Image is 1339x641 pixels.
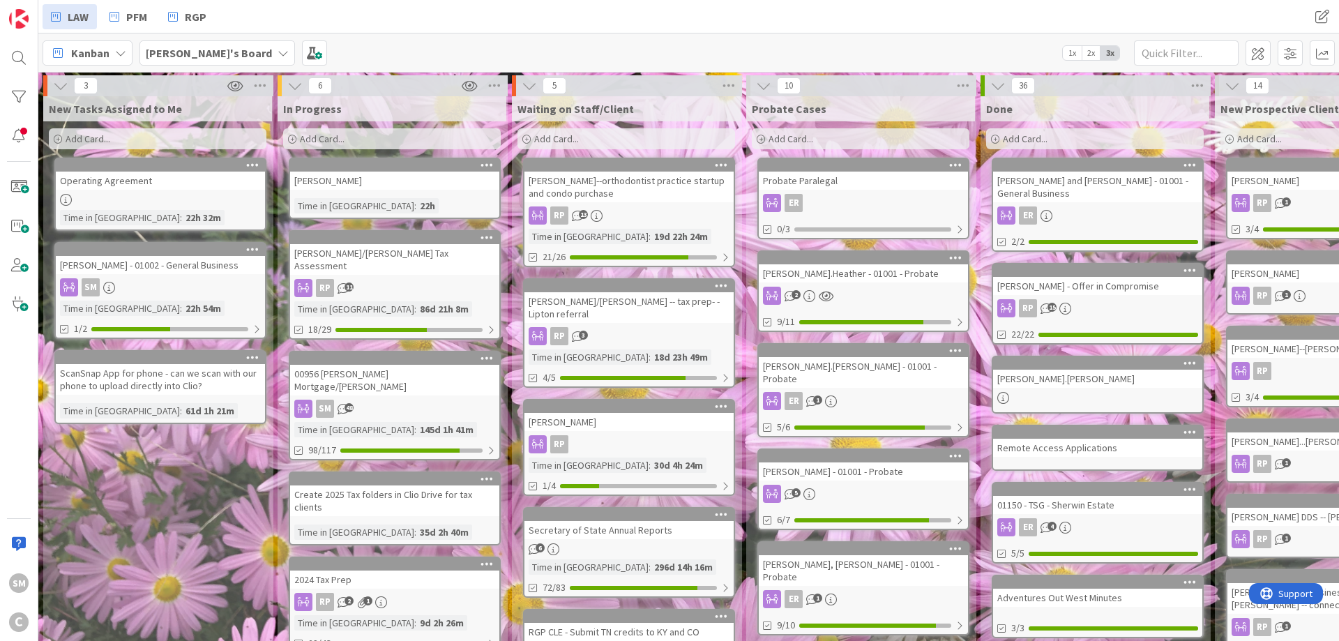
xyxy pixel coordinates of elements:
span: : [414,525,416,540]
div: 2024 Tax Prep [290,571,499,589]
span: Add Card... [534,133,579,145]
span: 9/11 [777,315,795,329]
div: 296d 14h 16m [651,559,716,575]
div: ER [759,590,968,608]
span: 5/5 [1011,546,1024,561]
div: RP [524,327,734,345]
span: : [414,301,416,317]
a: [PERSON_NAME] - 01001 - Probate6/7 [757,448,969,530]
a: [PERSON_NAME] - Offer in CompromiseRP22/22 [992,263,1204,345]
div: RP [1253,194,1271,212]
span: : [180,301,182,316]
a: 00956 [PERSON_NAME] Mortgage/[PERSON_NAME]SMTime in [GEOGRAPHIC_DATA]:145d 1h 41m98/117 [289,351,501,460]
div: [PERSON_NAME]/[PERSON_NAME] -- tax prep- - Lipton referral [524,280,734,323]
div: 01150 - TSG - Sherwin Estate [993,483,1202,514]
input: Quick Filter... [1134,40,1239,66]
div: [PERSON_NAME].[PERSON_NAME] [993,370,1202,388]
div: RP [1253,530,1271,548]
div: ER [785,194,803,212]
a: RGP [160,4,215,29]
div: Probate Paralegal [759,172,968,190]
div: RP [1253,618,1271,636]
div: RP [524,206,734,225]
span: Add Card... [1003,133,1047,145]
div: ER [993,206,1202,225]
span: Probate Cases [752,102,826,116]
div: [PERSON_NAME] [290,159,499,190]
div: SM [316,400,334,418]
span: : [414,422,416,437]
div: [PERSON_NAME].Heather - 01001 - Probate [759,252,968,282]
div: RP [550,435,568,453]
div: Time in [GEOGRAPHIC_DATA] [60,403,180,418]
div: RP [1253,287,1271,305]
span: : [180,403,182,418]
div: 86d 21h 8m [416,301,472,317]
div: ER [759,392,968,410]
div: 145d 1h 41m [416,422,477,437]
div: Remote Access Applications [993,439,1202,457]
a: [PERSON_NAME]/[PERSON_NAME] Tax AssessmentRPTime in [GEOGRAPHIC_DATA]:86d 21h 8m18/29 [289,230,501,340]
span: 14 [1246,77,1269,94]
div: Remote Access Applications [993,426,1202,457]
span: 2x [1082,46,1100,60]
span: 36 [1011,77,1035,94]
div: RP [524,435,734,453]
span: 18/29 [308,322,331,337]
div: RP [993,299,1202,317]
div: 22h 54m [182,301,225,316]
span: 2 [792,290,801,299]
span: 21/26 [543,250,566,264]
a: Probate ParalegalER0/3 [757,158,969,239]
span: 10 [777,77,801,94]
div: C [9,612,29,632]
div: [PERSON_NAME] - 01002 - General Business [56,256,265,274]
div: [PERSON_NAME] - 01002 - General Business [56,243,265,274]
div: [PERSON_NAME].[PERSON_NAME] - 01001 - Probate [759,345,968,388]
div: Adventures Out West Minutes [993,576,1202,607]
div: 00956 [PERSON_NAME] Mortgage/[PERSON_NAME] [290,365,499,395]
div: [PERSON_NAME] - Offer in Compromise [993,264,1202,295]
span: In Progress [283,102,342,116]
div: 19d 22h 24m [651,229,711,244]
div: Operating Agreement [56,159,265,190]
a: PFM [101,4,156,29]
span: 4/5 [543,370,556,385]
div: ScanSnap App for phone - can we scan with our phone to upload directly into Clio? [56,352,265,395]
span: 2 [345,596,354,605]
span: 1/4 [543,478,556,493]
span: 15 [1047,303,1057,312]
span: Add Card... [300,133,345,145]
div: Time in [GEOGRAPHIC_DATA] [529,458,649,473]
a: Create 2025 Tax folders in Clio Drive for tax clientsTime in [GEOGRAPHIC_DATA]:35d 2h 40m [289,472,501,545]
div: Time in [GEOGRAPHIC_DATA] [294,301,414,317]
img: Visit kanbanzone.com [9,9,29,29]
a: Secretary of State Annual ReportsTime in [GEOGRAPHIC_DATA]:296d 14h 16m72/83 [523,507,735,598]
div: RP [550,206,568,225]
div: [PERSON_NAME]--orthodontist practice startup and condo purchase [524,172,734,202]
span: 6 [308,77,332,94]
div: 2024 Tax Prep [290,558,499,589]
div: Create 2025 Tax folders in Clio Drive for tax clients [290,473,499,516]
div: ER [759,194,968,212]
b: [PERSON_NAME]'s Board [146,46,272,60]
span: 1 [1282,621,1291,631]
span: 98/117 [308,443,336,458]
div: 22h 32m [182,210,225,225]
a: [PERSON_NAME]RPTime in [GEOGRAPHIC_DATA]:30d 4h 24m1/4 [523,399,735,496]
span: Done [986,102,1013,116]
span: Kanban [71,45,109,61]
a: LAW [43,4,97,29]
span: 11 [345,282,354,292]
span: : [414,198,416,213]
div: Time in [GEOGRAPHIC_DATA] [294,525,414,540]
span: 6 [536,543,545,552]
div: Create 2025 Tax folders in Clio Drive for tax clients [290,485,499,516]
div: Secretary of State Annual Reports [524,508,734,539]
div: 01150 - TSG - Sherwin Estate [993,496,1202,514]
div: [PERSON_NAME]--orthodontist practice startup and condo purchase [524,159,734,202]
span: : [649,559,651,575]
div: Time in [GEOGRAPHIC_DATA] [529,229,649,244]
div: RGP CLE - Submit TN credits to KY and CO [524,610,734,641]
div: Time in [GEOGRAPHIC_DATA] [529,559,649,575]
